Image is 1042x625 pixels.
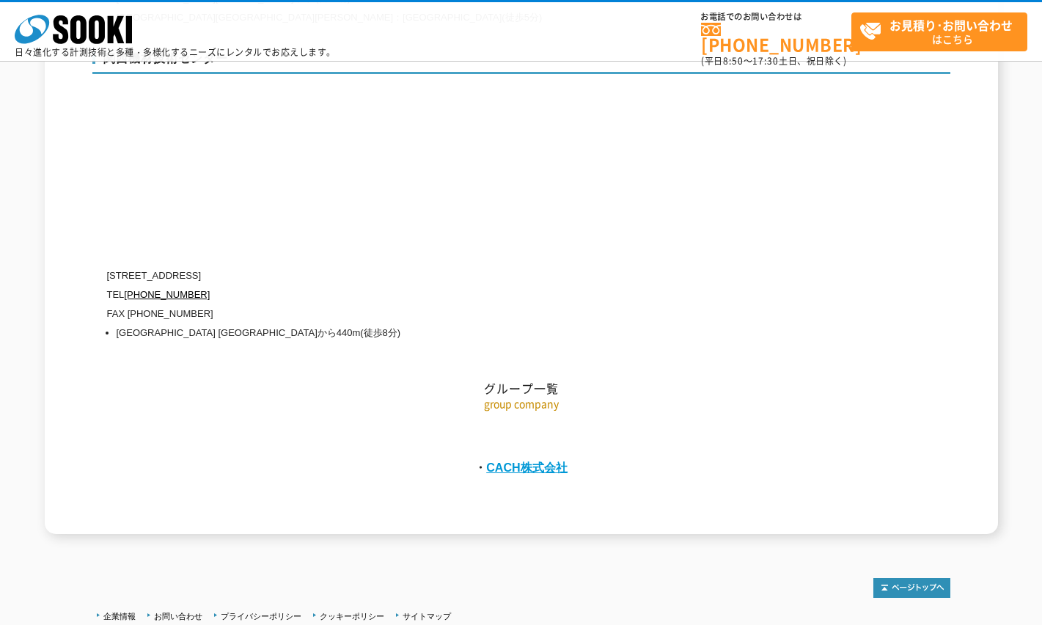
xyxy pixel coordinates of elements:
[701,54,846,67] span: (平日 ～ 土日、祝日除く)
[15,48,336,56] p: 日々進化する計測技術と多種・多様化するニーズにレンタルでお応えします。
[107,285,811,304] p: TEL
[107,266,811,285] p: [STREET_ADDRESS]
[723,54,744,67] span: 8:50
[92,396,950,412] p: group company
[889,16,1013,34] strong: お見積り･お問い合わせ
[873,578,950,598] img: トップページへ
[124,289,210,300] a: [PHONE_NUMBER]
[154,612,202,621] a: お問い合わせ
[107,304,811,324] p: FAX [PHONE_NUMBER]
[701,23,851,53] a: [PHONE_NUMBER]
[103,612,136,621] a: 企業情報
[403,612,451,621] a: サイトマップ
[486,461,568,474] a: CACH株式会社
[859,13,1027,50] span: はこちら
[701,12,851,21] span: お電話でのお問い合わせは
[117,324,811,343] li: [GEOGRAPHIC_DATA] [GEOGRAPHIC_DATA]から440m(徒歩8分)
[851,12,1027,51] a: お見積り･お問い合わせはこちら
[320,612,384,621] a: クッキーポリシー
[92,456,950,479] p: ・
[752,54,779,67] span: 17:30
[92,234,950,396] h2: グループ一覧
[221,612,301,621] a: プライバシーポリシー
